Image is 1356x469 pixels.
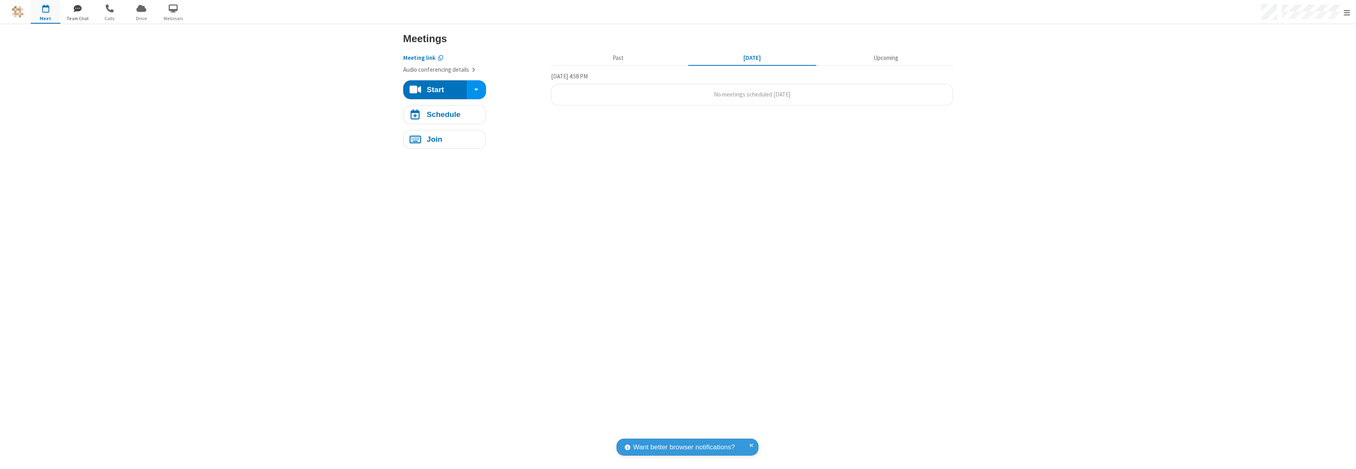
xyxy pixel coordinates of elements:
button: [DATE] [688,51,816,66]
button: Join [403,130,486,149]
span: Want better browser notifications? [633,442,735,452]
h4: Join [427,135,442,143]
span: Calls [95,15,124,22]
button: Past [554,51,682,66]
span: Drive [127,15,156,22]
h4: Schedule [427,111,460,118]
span: No meetings scheduled [DATE] [714,91,790,98]
button: Audio conferencing details [403,65,475,74]
button: Copy my meeting room link [403,54,443,63]
span: Meet [31,15,60,22]
img: QA Selenium DO NOT DELETE OR CHANGE [12,6,24,18]
button: Schedule [403,105,486,124]
span: [DATE] 4:58 PM [551,72,588,80]
div: Start conference options [467,80,486,99]
span: Copy my meeting room link [403,54,436,61]
button: Upcoming [822,51,950,66]
span: Team Chat [63,15,92,22]
span: Webinars [158,15,188,22]
section: Today's Meetings [551,72,953,106]
section: Account details [403,48,545,74]
iframe: Chat [1336,449,1350,463]
button: Start [403,80,468,99]
h4: Start [427,86,444,93]
h3: Meetings [403,33,953,44]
